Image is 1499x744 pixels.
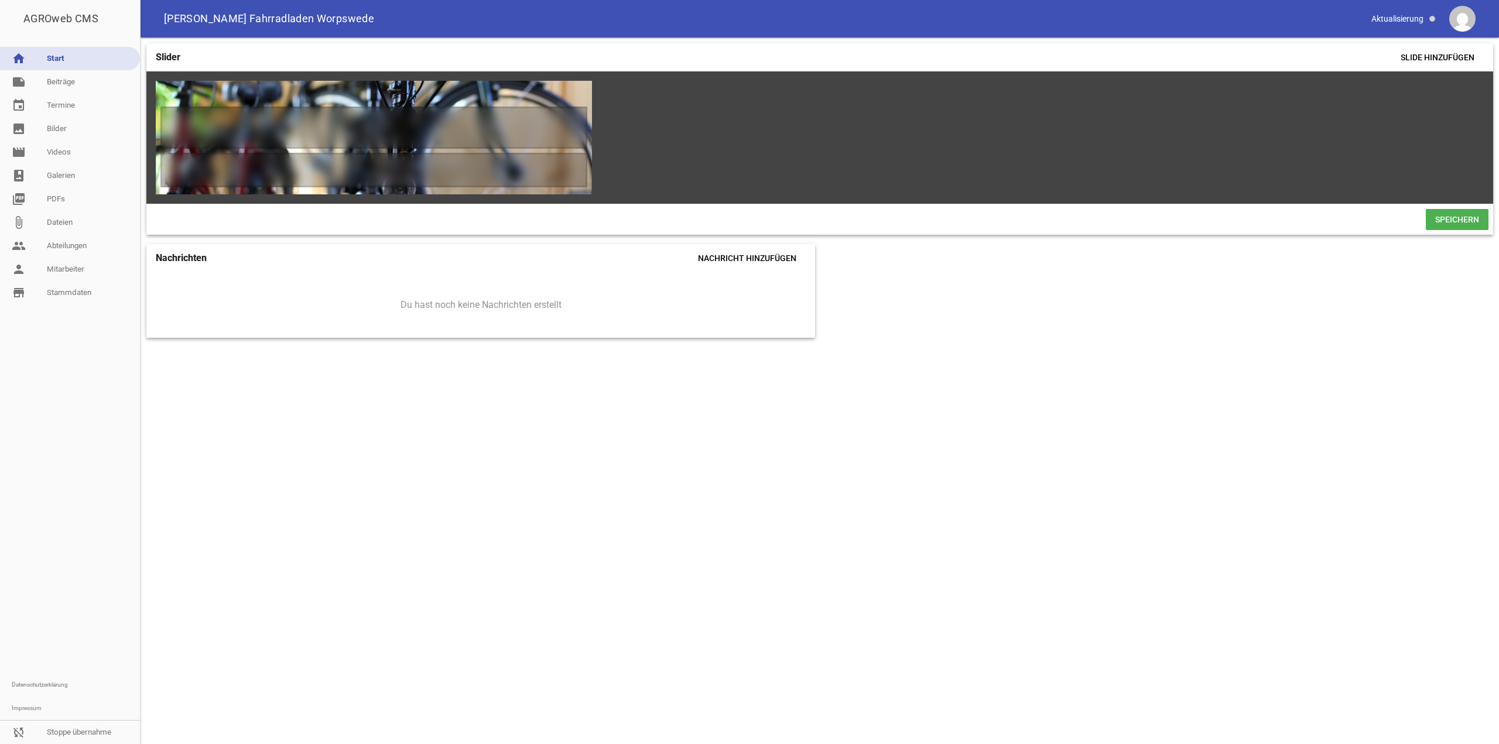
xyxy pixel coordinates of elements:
[156,249,207,268] h4: Nachrichten
[1391,47,1484,68] span: Slide hinzufügen
[12,262,26,276] i: person
[12,215,26,229] i: attach_file
[12,75,26,89] i: note
[12,98,26,112] i: event
[12,169,26,183] i: photo_album
[12,286,26,300] i: store_mall_directory
[12,192,26,206] i: picture_as_pdf
[164,13,374,24] span: [PERSON_NAME] Fahrradladen Worpswede
[689,248,806,269] span: Nachricht hinzufügen
[1426,209,1488,230] span: Speichern
[12,145,26,159] i: movie
[12,239,26,253] i: people
[156,48,180,67] h4: Slider
[12,725,26,739] i: sync_disabled
[401,299,562,311] span: Du hast noch keine Nachrichten erstellt
[12,52,26,66] i: home
[12,122,26,136] i: image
